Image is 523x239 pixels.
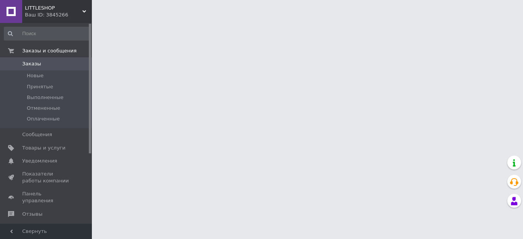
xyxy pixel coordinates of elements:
[22,47,77,54] span: Заказы и сообщения
[22,190,71,204] span: Панель управления
[4,27,90,41] input: Поиск
[25,11,92,18] div: Ваш ID: 3845266
[22,60,41,67] span: Заказы
[27,72,44,79] span: Новые
[27,83,53,90] span: Принятые
[27,94,64,101] span: Выполненные
[22,145,65,151] span: Товары и услуги
[22,131,52,138] span: Сообщения
[25,5,82,11] span: LITTLESHOP
[22,211,42,218] span: Отзывы
[27,105,60,112] span: Отмененные
[22,171,71,184] span: Показатели работы компании
[27,115,60,122] span: Оплаченные
[22,158,57,164] span: Уведомления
